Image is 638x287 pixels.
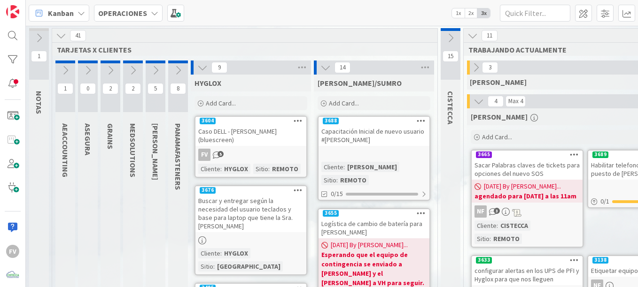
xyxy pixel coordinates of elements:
span: PANAMAFASTENERS [173,123,183,190]
span: HYGLOX [195,78,221,88]
div: HYGLOX [222,248,250,258]
div: Cliente [475,220,497,231]
img: Visit kanbanzone.com [6,5,19,18]
span: 0 / 1 [600,196,609,206]
span: 3x [477,8,490,18]
span: 14 [335,62,350,73]
span: 1 [31,51,47,62]
div: REMOTO [338,175,369,185]
span: : [336,175,338,185]
div: 3655 [323,210,339,217]
div: 3676 [200,187,216,194]
span: 2 [102,83,118,94]
span: CISTECCA [446,91,455,124]
div: Sitio [198,261,213,272]
div: 3138 [592,257,608,264]
span: ASEGURA [83,123,93,155]
span: GABRIEL [470,77,527,87]
b: OPERACIONES [98,8,147,18]
a: 3688Capacitación Inicial de nuevo usuario #[PERSON_NAME]Cliente:[PERSON_NAME]Sitio:REMOTO0/15 [318,116,430,201]
div: Capacitación Inicial de nuevo usuario #[PERSON_NAME] [319,125,429,146]
div: 3688 [319,117,429,125]
div: 3689 [592,151,608,158]
div: Caso DELL - [PERSON_NAME] (bluescreen) [195,125,306,146]
div: FV [195,149,306,161]
span: 3 [482,62,498,73]
span: : [497,220,498,231]
div: [PERSON_NAME] [345,162,399,172]
span: Add Card... [482,133,512,141]
div: Sitio [475,234,490,244]
span: 1x [452,8,465,18]
span: 41 [70,30,86,41]
span: 5 [218,151,224,157]
div: Sitio [321,175,336,185]
div: 3676Buscar y entregar según la necesidad del usuario teclados y base para laptop que tiene la Sra... [195,186,306,232]
span: : [268,164,270,174]
span: 2 [125,83,141,94]
span: AEACCOUNTING [61,123,70,177]
a: 3676Buscar y entregar según la necesidad del usuario teclados y base para laptop que tiene la Sra... [195,185,307,275]
div: 3604 [200,118,216,124]
div: 3665 [472,151,583,159]
span: 5 [148,83,163,94]
div: 3633 [476,257,492,264]
div: FV [198,149,210,161]
div: 3665Sacar Palabras claves de tickets para opciones del nuevo SOS [472,151,583,180]
span: 1 [57,83,73,94]
span: TARJETAS X CLIENTES [57,45,426,54]
span: 4 [488,96,504,107]
span: IVOR/SUMRO [318,78,402,88]
b: agendado para [DATE] a las 11am [475,191,580,201]
span: 9 [211,62,227,73]
input: Quick Filter... [500,5,570,22]
span: GRAINS [106,123,115,149]
span: [DATE] By [PERSON_NAME]... [484,181,561,191]
span: : [213,261,215,272]
div: 3604Caso DELL - [PERSON_NAME] (bluescreen) [195,117,306,146]
div: Sacar Palabras claves de tickets para opciones del nuevo SOS [472,159,583,180]
span: 2x [465,8,477,18]
div: FV [6,245,19,258]
div: Cliente [198,164,220,174]
span: NOTAS [34,91,44,114]
div: HYGLOX [222,164,250,174]
div: CISTECCA [498,220,530,231]
span: Kanban [48,8,74,19]
span: Add Card... [206,99,236,107]
div: NF [475,205,487,218]
div: Cliente [198,248,220,258]
div: 3688Capacitación Inicial de nuevo usuario #[PERSON_NAME] [319,117,429,146]
a: 3665Sacar Palabras claves de tickets para opciones del nuevo SOS[DATE] By [PERSON_NAME]...agendad... [471,150,584,248]
div: 3604 [195,117,306,125]
span: 0 [80,83,96,94]
div: Cliente [321,162,343,172]
span: 3 [494,208,500,214]
span: 8 [170,83,186,94]
span: 11 [482,30,498,41]
div: Sitio [253,164,268,174]
span: MEDSOLUTIONS [128,123,138,177]
span: : [490,234,491,244]
div: configurar alertas en los UPS de PFI y Hyglox para que nos lleguen [472,264,583,285]
div: Logística de cambio de batería para [PERSON_NAME] [319,218,429,238]
span: 0/15 [331,189,343,199]
div: 3688 [323,118,339,124]
div: 3655Logística de cambio de batería para [PERSON_NAME] [319,209,429,238]
div: 3655 [319,209,429,218]
div: 3633 [472,256,583,264]
div: [GEOGRAPHIC_DATA] [215,261,283,272]
span: : [220,164,222,174]
div: Max 4 [508,99,523,104]
span: : [220,248,222,258]
div: 3633configurar alertas en los UPS de PFI y Hyglox para que nos lleguen [472,256,583,285]
div: REMOTO [270,164,301,174]
span: NAVIL [471,112,528,121]
span: Add Card... [329,99,359,107]
div: Buscar y entregar según la necesidad del usuario teclados y base para laptop que tiene la Sra. [P... [195,195,306,232]
div: NF [472,205,583,218]
span: KRESTON [151,123,160,180]
span: 15 [443,51,459,62]
span: [DATE] By [PERSON_NAME]... [331,240,408,250]
a: 3604Caso DELL - [PERSON_NAME] (bluescreen)FVCliente:HYGLOXSitio:REMOTO [195,116,307,178]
